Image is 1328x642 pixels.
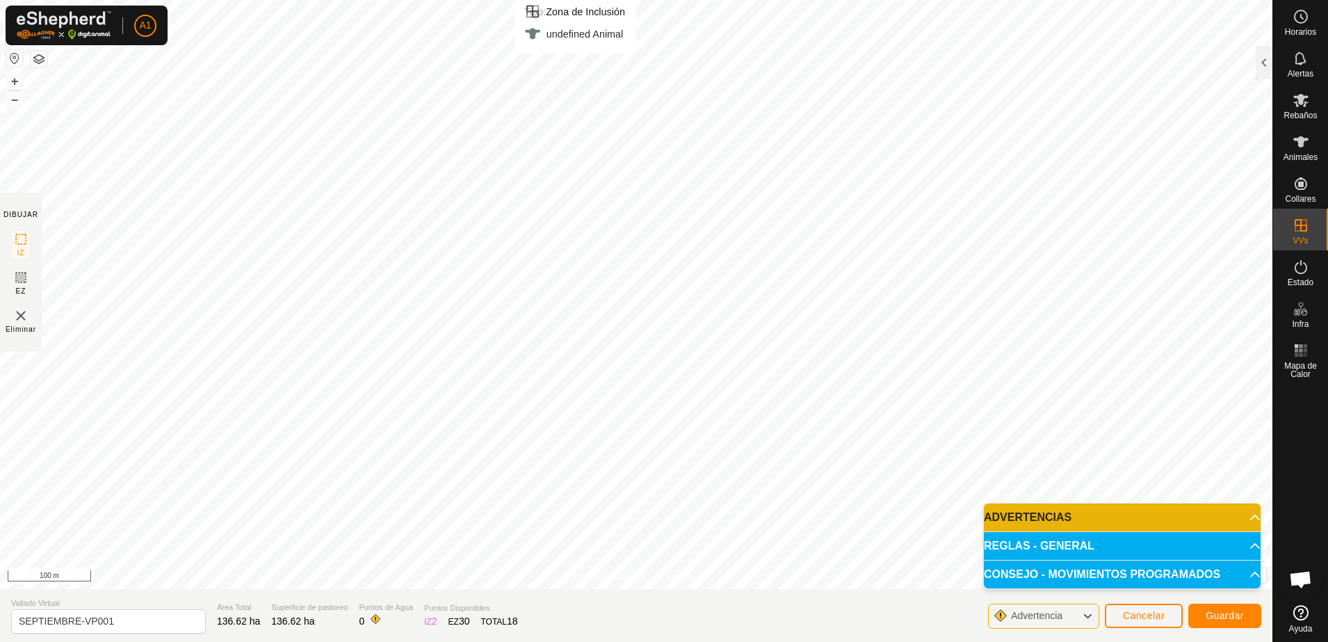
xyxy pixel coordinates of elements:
[984,540,1094,552] span: REGLAS - GENERAL
[1289,625,1313,633] span: Ayuda
[1293,236,1308,245] span: VVs
[359,602,413,613] span: Puntos de Agua
[507,616,518,627] span: 18
[565,571,645,584] a: Política de Privacidad
[16,286,26,296] span: EZ
[17,11,111,40] img: Logo Gallagher
[1011,610,1062,621] span: Advertencia
[1285,28,1316,36] span: Horarios
[271,616,314,627] span: 136.62 ha
[524,3,625,20] div: Zona de Inclusión
[6,73,23,90] button: +
[1280,559,1322,600] a: Chat abierto
[1206,610,1244,621] span: Guardar
[984,512,1071,523] span: ADVERTENCIAS
[1284,153,1318,161] span: Animales
[459,616,470,627] span: 30
[11,597,206,609] span: Vallado Virtual
[1105,604,1183,628] button: Cancelar
[139,18,151,33] span: A1
[1285,195,1315,203] span: Collares
[6,324,36,335] span: Eliminar
[661,571,708,584] a: Contáctenos
[432,616,437,627] span: 2
[1123,610,1165,621] span: Cancelar
[448,614,470,629] div: EZ
[6,91,23,108] button: –
[1292,320,1309,328] span: Infra
[984,569,1220,580] span: CONSEJO - MOVIMIENTOS PROGRAMADOS
[424,602,518,614] span: Puntos Disponibles
[6,50,23,67] button: Restablecer Mapa
[984,561,1261,588] p-accordion-header: CONSEJO - MOVIMIENTOS PROGRAMADOS
[217,616,260,627] span: 136.62 ha
[1288,278,1313,287] span: Estado
[359,616,364,627] span: 0
[424,614,437,629] div: IZ
[17,248,25,258] span: IZ
[480,614,517,629] div: TOTAL
[1188,604,1261,628] button: Guardar
[984,504,1261,531] p-accordion-header: ADVERTENCIAS
[13,307,29,324] img: VV
[3,209,38,220] div: DIBUJAR
[271,602,348,613] span: Superficie de pastoreo
[1273,600,1328,639] a: Ayuda
[217,602,260,613] span: Área Total
[524,26,625,42] div: undefined Animal
[1288,70,1313,78] span: Alertas
[1277,362,1325,378] span: Mapa de Calor
[984,532,1261,560] p-accordion-header: REGLAS - GENERAL
[1284,111,1317,120] span: Rebaños
[31,51,47,67] button: Capas del Mapa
